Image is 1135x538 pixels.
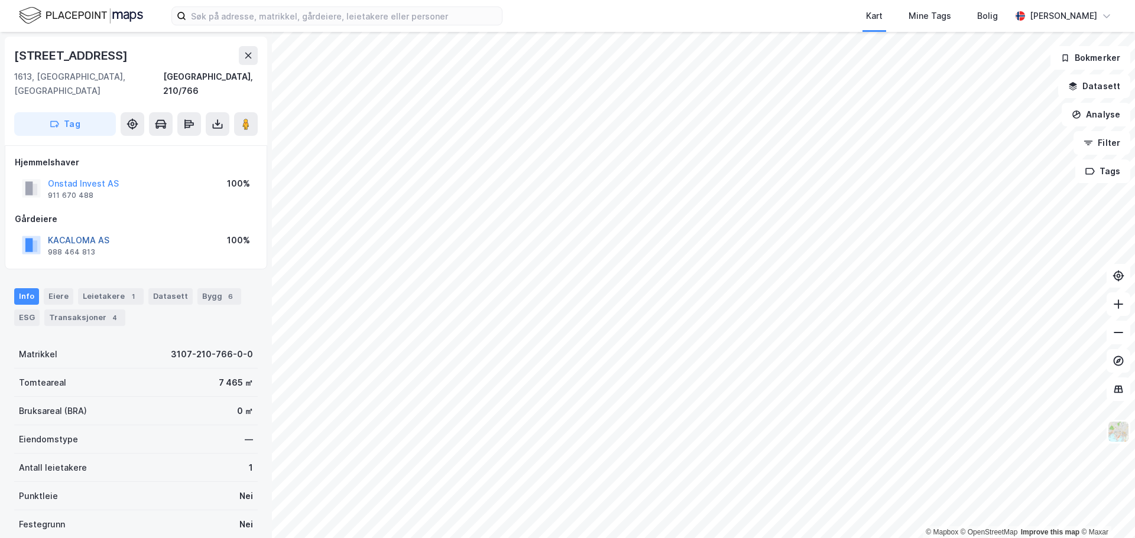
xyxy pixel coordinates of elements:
[1107,420,1130,443] img: Z
[44,288,73,305] div: Eiere
[19,461,87,475] div: Antall leietakere
[227,177,250,191] div: 100%
[19,489,58,503] div: Punktleie
[19,517,65,532] div: Festegrunn
[14,288,39,305] div: Info
[249,461,253,475] div: 1
[245,432,253,446] div: —
[186,7,502,25] input: Søk på adresse, matrikkel, gårdeiere, leietakere eller personer
[219,376,253,390] div: 7 465 ㎡
[19,432,78,446] div: Eiendomstype
[14,70,163,98] div: 1613, [GEOGRAPHIC_DATA], [GEOGRAPHIC_DATA]
[1021,528,1079,536] a: Improve this map
[19,404,87,418] div: Bruksareal (BRA)
[78,288,144,305] div: Leietakere
[14,112,116,136] button: Tag
[225,291,236,302] div: 6
[239,517,253,532] div: Nei
[1030,9,1097,23] div: [PERSON_NAME]
[19,376,66,390] div: Tomteareal
[1074,131,1130,155] button: Filter
[926,528,958,536] a: Mapbox
[109,312,121,324] div: 4
[909,9,951,23] div: Mine Tags
[19,5,143,26] img: logo.f888ab2527a4732fd821a326f86c7f29.svg
[1062,103,1130,126] button: Analyse
[1050,46,1130,70] button: Bokmerker
[19,347,57,361] div: Matrikkel
[15,212,257,226] div: Gårdeiere
[148,288,193,305] div: Datasett
[44,309,125,326] div: Transaksjoner
[163,70,258,98] div: [GEOGRAPHIC_DATA], 210/766
[171,347,253,361] div: 3107-210-766-0-0
[1058,74,1130,98] button: Datasett
[977,9,998,23] div: Bolig
[15,155,257,169] div: Hjemmelshaver
[1076,481,1135,538] iframe: Chat Widget
[1075,159,1130,183] button: Tags
[48,191,93,200] div: 911 670 488
[14,309,40,326] div: ESG
[961,528,1018,536] a: OpenStreetMap
[14,46,130,65] div: [STREET_ADDRESS]
[1076,481,1135,538] div: Kontrollprogram for chat
[197,288,241,305] div: Bygg
[237,404,253,418] div: 0 ㎡
[239,489,253,503] div: Nei
[866,9,883,23] div: Kart
[227,233,250,247] div: 100%
[127,291,139,302] div: 1
[48,247,95,257] div: 988 464 813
